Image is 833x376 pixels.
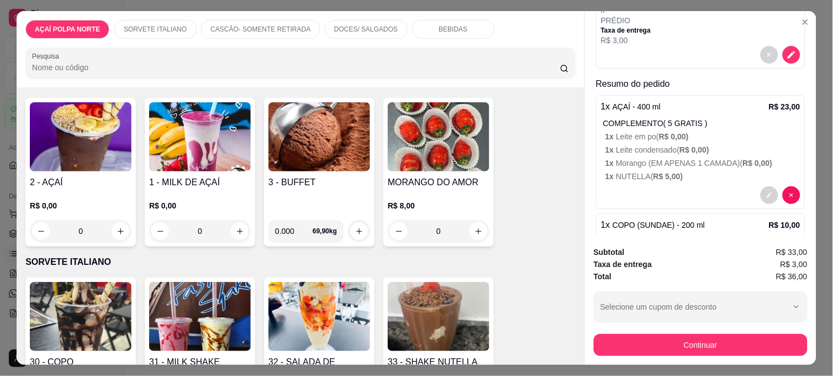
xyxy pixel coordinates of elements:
[605,172,616,181] span: 1 x
[601,218,705,232] p: 1 x
[124,25,187,34] p: SORVETE ITALIANO
[388,102,489,171] img: product-image
[470,222,487,240] button: increase-product-quantity
[388,356,489,369] h4: 33 - SHAKE NUTELLA
[601,26,667,35] p: Taxa de entrega
[594,291,808,322] button: Selecione um cupom de desconto
[596,77,805,91] p: Resumo do pedido
[149,102,251,171] img: product-image
[605,158,800,169] p: Morango (EM APENAS 1 CAMADA) (
[613,221,705,229] span: COPO (SUNDAE) - 200 ml
[35,25,100,34] p: AÇAÍ POLPA NORTE
[32,62,560,73] input: Pesquisa
[601,15,667,26] p: PRÉDIO
[781,258,808,270] span: R$ 3,00
[439,25,468,34] p: BEBIDAS
[605,144,800,155] p: Leite condensado (
[388,282,489,351] img: product-image
[390,222,408,240] button: decrease-product-quantity
[783,186,800,204] button: decrease-product-quantity
[605,131,800,142] p: Leite em po (
[149,176,251,189] h4: 1 - MILK DE AÇAÍ
[761,46,778,64] button: decrease-product-quantity
[268,102,370,171] img: product-image
[388,176,489,189] h4: MORANGO DO AMOR
[776,270,808,283] span: R$ 36,00
[601,100,661,113] p: 1 x
[210,25,310,34] p: CASCÃO- SOMENTE RETIRADA
[743,159,773,168] span: R$ 0,00 )
[594,248,625,257] strong: Subtotal
[769,220,800,231] p: R$ 10,00
[613,102,661,111] span: AÇAÍ - 400 ml
[605,132,616,141] span: 1 x
[797,13,814,31] button: Close
[659,132,689,141] span: R$ 0,00 )
[30,282,131,351] img: product-image
[605,159,616,168] span: 1 x
[605,145,616,154] span: 1 x
[603,118,800,129] p: COMPLEMENTO( 5 GRATIS )
[601,35,667,46] p: R$ 3,00
[268,176,370,189] h4: 3 - BUFFET
[30,102,131,171] img: product-image
[30,176,131,189] h4: 2 - AÇAÍ
[680,145,710,154] span: R$ 0,00 )
[25,255,576,269] p: SORVETE ITALIANO
[275,220,313,242] input: 0.00
[149,282,251,351] img: product-image
[594,272,611,281] strong: Total
[388,200,489,211] p: R$ 8,00
[594,334,808,356] button: Continuar
[149,200,251,211] p: R$ 0,00
[761,186,778,204] button: decrease-product-quantity
[776,246,808,258] span: R$ 33,00
[653,172,683,181] span: R$ 5,00 )
[32,51,63,61] label: Pesquisa
[268,282,370,351] img: product-image
[783,46,800,64] button: decrease-product-quantity
[334,25,398,34] p: DOCES/ SALGADOS
[603,236,800,247] p: SABOR
[605,171,800,182] p: NUTELLA (
[350,222,368,240] button: increase-product-quantity
[769,101,800,112] p: R$ 23,00
[30,200,131,211] p: R$ 0,00
[594,260,652,269] strong: Taxa de entrega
